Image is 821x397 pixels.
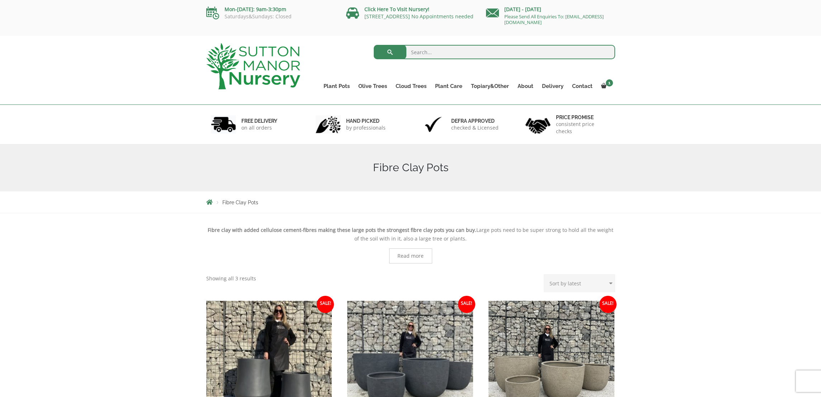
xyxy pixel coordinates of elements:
[208,226,476,233] strong: Fibre clay with added cellulose cement-fibres making these large pots the strongest fibre clay po...
[467,81,513,91] a: Topiary&Other
[504,13,604,25] a: Please Send All Enquiries To: [EMAIL_ADDRESS][DOMAIN_NAME]
[431,81,467,91] a: Plant Care
[211,115,236,134] img: 1.jpg
[222,200,258,205] span: Fibre Clay Pots
[206,5,335,14] p: Mon-[DATE]: 9am-3:30pm
[538,81,568,91] a: Delivery
[374,45,615,59] input: Search...
[346,124,386,131] p: by professionals
[317,296,334,313] span: Sale!
[556,121,610,135] p: consistent price checks
[391,81,431,91] a: Cloud Trees
[319,81,354,91] a: Plant Pots
[206,161,615,174] h1: Fibre Clay Pots
[206,43,300,89] img: logo
[606,79,613,87] span: 1
[354,81,391,91] a: Olive Trees
[556,114,610,121] h6: Price promise
[597,81,615,91] a: 1
[525,113,551,135] img: 4.jpg
[568,81,597,91] a: Contact
[206,199,615,205] nav: Breadcrumbs
[241,118,277,124] h6: FREE DELIVERY
[206,226,615,243] p: Large pots need to be super strong to hold all the weight of the soil with in it, also a large tr...
[316,115,341,134] img: 2.jpg
[451,124,499,131] p: checked & Licensed
[206,274,256,283] p: Showing all 3 results
[364,6,429,13] a: Click Here To Visit Nursery!
[513,81,538,91] a: About
[599,296,617,313] span: Sale!
[346,118,386,124] h6: hand picked
[206,14,335,19] p: Saturdays&Sundays: Closed
[421,115,446,134] img: 3.jpg
[241,124,277,131] p: on all orders
[451,118,499,124] h6: Defra approved
[397,253,424,258] span: Read more
[458,296,475,313] span: Sale!
[486,5,615,14] p: [DATE] - [DATE]
[544,274,615,292] select: Shop order
[364,13,473,20] a: [STREET_ADDRESS] No Appointments needed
